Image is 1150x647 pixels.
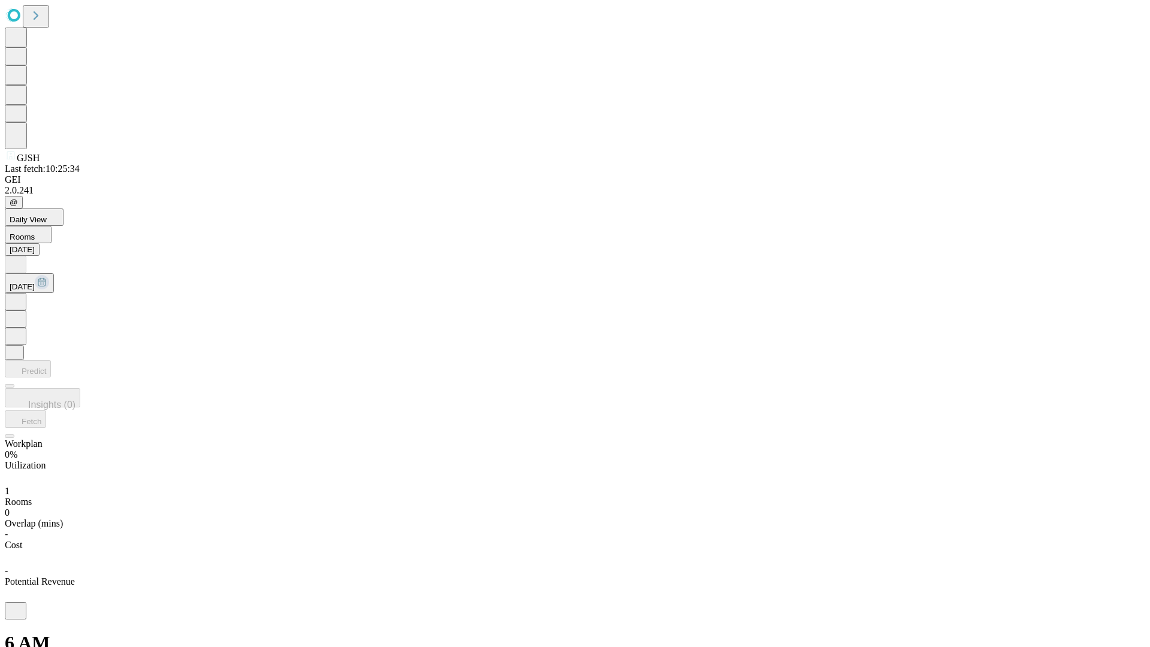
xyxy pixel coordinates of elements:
span: - [5,529,8,539]
div: GEI [5,174,1145,185]
span: 0% [5,449,17,459]
span: Insights (0) [28,400,75,410]
span: Daily View [10,215,47,224]
span: - [5,566,8,576]
button: Fetch [5,410,46,428]
span: 0 [5,507,10,518]
button: [DATE] [5,273,54,293]
button: Predict [5,360,51,377]
span: Utilization [5,460,46,470]
span: Potential Revenue [5,576,75,586]
div: 2.0.241 [5,185,1145,196]
span: Rooms [10,232,35,241]
span: GJSH [17,153,40,163]
span: Workplan [5,439,43,449]
button: Daily View [5,208,63,226]
span: Rooms [5,497,32,507]
button: Rooms [5,226,52,243]
button: [DATE] [5,243,40,256]
span: @ [10,198,18,207]
button: @ [5,196,23,208]
span: Overlap (mins) [5,518,63,528]
span: Cost [5,540,22,550]
span: Last fetch: 10:25:34 [5,164,80,174]
span: 1 [5,486,10,496]
span: [DATE] [10,282,35,291]
button: Insights (0) [5,388,80,407]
